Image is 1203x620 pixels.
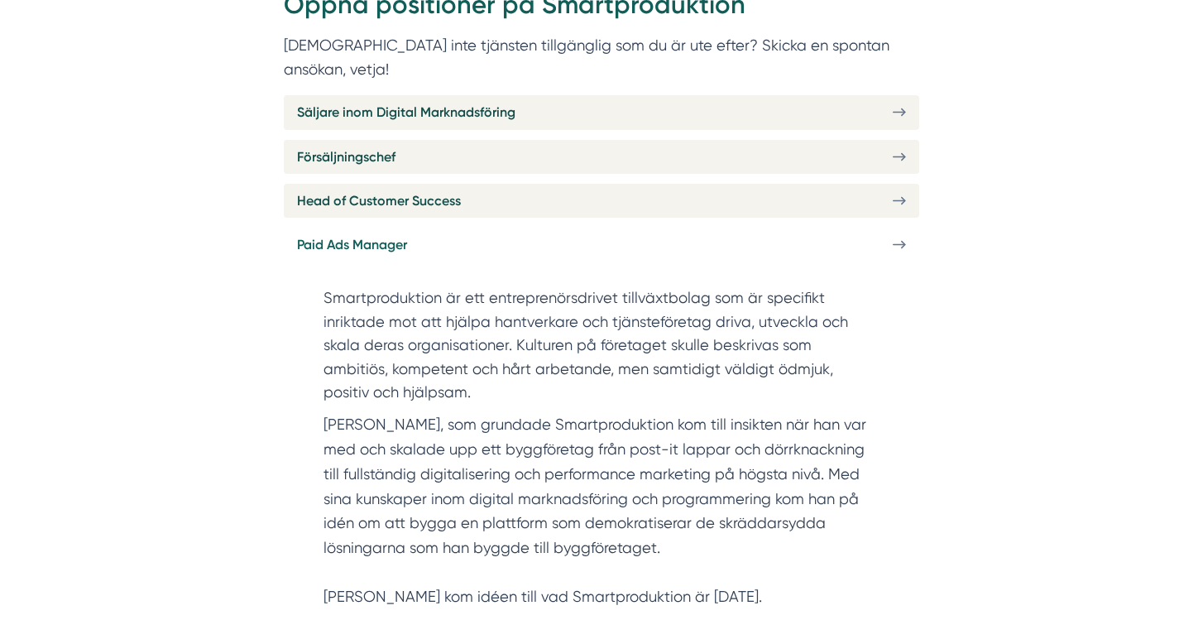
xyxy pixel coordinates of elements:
a: Head of Customer Success [284,184,919,218]
span: Paid Ads Manager [297,234,407,255]
p: [DEMOGRAPHIC_DATA] inte tjänsten tillgänglig som du är ute efter? Skicka en spontan ansökan, vetja! [284,33,919,82]
a: Försäljningschef [284,140,919,174]
a: Paid Ads Manager [284,228,919,262]
span: Försäljningschef [297,147,395,167]
section: Smartproduktion är ett entreprenörsdrivet tillväxtbolag som är specifikt inriktade mot att hjälpa... [324,286,879,412]
a: Säljare inom Digital Marknadsföring [284,95,919,129]
p: [PERSON_NAME], som grundade Smartproduktion kom till insikten när han var med och skalade upp ett... [324,412,879,609]
span: Säljare inom Digital Marknadsföring [297,102,515,123]
span: Head of Customer Success [297,190,461,211]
